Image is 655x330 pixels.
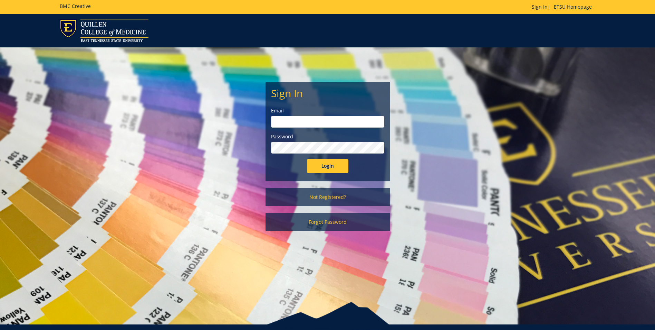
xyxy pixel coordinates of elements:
[550,3,595,10] a: ETSU Homepage
[266,188,390,206] a: Not Registered?
[307,159,348,173] input: Login
[266,213,390,231] a: Forgot Password
[271,133,384,140] label: Password
[532,3,595,10] p: |
[271,107,384,114] label: Email
[60,3,91,9] h5: BMC Creative
[60,19,148,42] img: ETSU logo
[271,88,384,99] h2: Sign In
[532,3,548,10] a: Sign In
